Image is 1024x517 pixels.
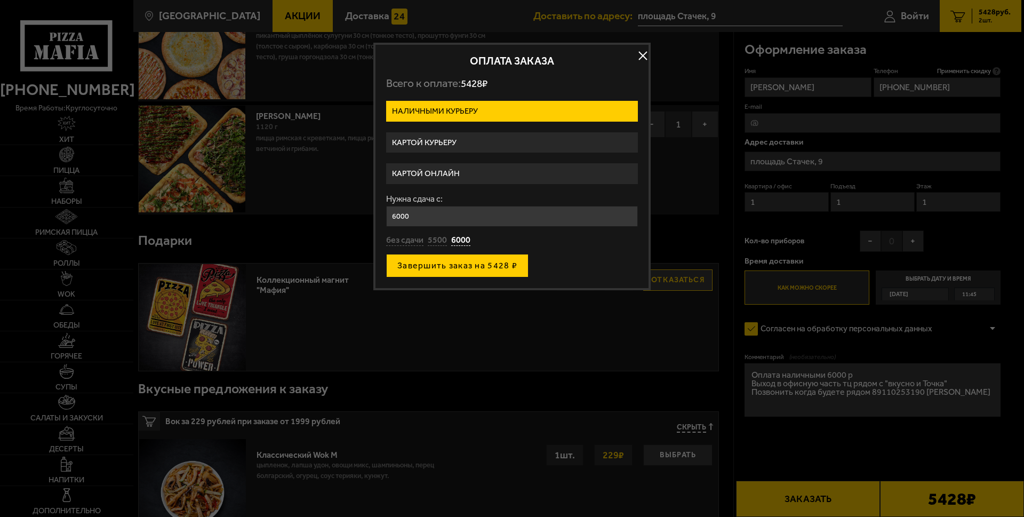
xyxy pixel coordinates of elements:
[451,235,470,246] button: 6000
[386,77,638,90] p: Всего к оплате:
[386,132,638,153] label: Картой курьеру
[386,195,638,203] label: Нужна сдача с:
[428,235,447,246] button: 5500
[461,77,487,90] span: 5428 ₽
[386,163,638,184] label: Картой онлайн
[386,254,529,277] button: Завершить заказ на 5428 ₽
[386,55,638,66] h2: Оплата заказа
[386,235,423,246] button: без сдачи
[386,101,638,122] label: Наличными курьеру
